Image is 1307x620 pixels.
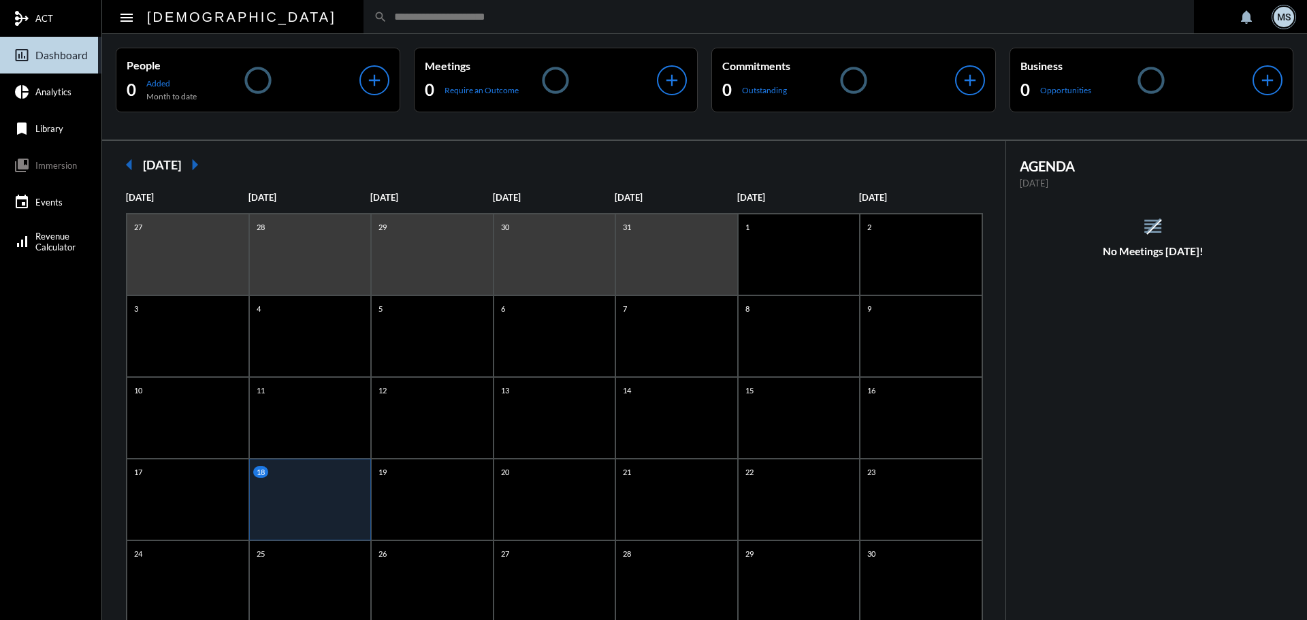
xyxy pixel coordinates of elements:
h2: [DATE] [143,157,181,172]
p: 18 [253,466,268,478]
p: 24 [131,548,146,559]
mat-icon: signal_cellular_alt [14,233,30,250]
p: 22 [742,466,757,478]
p: 28 [253,221,268,233]
mat-icon: reorder [1142,215,1164,238]
p: 30 [864,548,879,559]
p: 3 [131,303,142,314]
p: 30 [498,221,513,233]
p: 7 [619,303,630,314]
mat-icon: notifications [1238,9,1255,25]
p: 13 [498,385,513,396]
button: Toggle sidenav [113,3,140,31]
p: 21 [619,466,634,478]
p: 26 [375,548,390,559]
span: Immersion [35,160,77,171]
p: 2 [864,221,875,233]
p: 12 [375,385,390,396]
mat-icon: pie_chart [14,84,30,100]
span: Dashboard [35,49,88,61]
p: 8 [742,303,753,314]
p: 4 [253,303,264,314]
p: 27 [498,548,513,559]
h5: No Meetings [DATE]! [1006,245,1301,257]
mat-icon: event [14,194,30,210]
span: ACT [35,13,53,24]
p: 15 [742,385,757,396]
mat-icon: arrow_left [116,151,143,178]
p: 23 [864,466,879,478]
p: 31 [619,221,634,233]
mat-icon: Side nav toggle icon [118,10,135,26]
p: 17 [131,466,146,478]
p: 28 [619,548,634,559]
p: 29 [375,221,390,233]
h2: [DEMOGRAPHIC_DATA] [147,6,336,28]
span: Revenue Calculator [35,231,76,252]
mat-icon: bookmark [14,120,30,137]
p: [DATE] [615,192,737,203]
p: 14 [619,385,634,396]
div: MS [1274,7,1294,27]
p: [DATE] [1020,178,1287,189]
p: 16 [864,385,879,396]
p: [DATE] [370,192,493,203]
span: Analytics [35,86,71,97]
p: 10 [131,385,146,396]
p: [DATE] [126,192,248,203]
span: Library [35,123,63,134]
p: 9 [864,303,875,314]
mat-icon: collections_bookmark [14,157,30,174]
p: [DATE] [859,192,982,203]
p: 27 [131,221,146,233]
span: Events [35,197,63,208]
p: 6 [498,303,509,314]
p: [DATE] [248,192,371,203]
p: 29 [742,548,757,559]
p: 11 [253,385,268,396]
mat-icon: search [374,10,387,24]
mat-icon: mediation [14,10,30,27]
p: [DATE] [493,192,615,203]
p: 20 [498,466,513,478]
p: 19 [375,466,390,478]
p: 1 [742,221,753,233]
h2: AGENDA [1020,158,1287,174]
mat-icon: arrow_right [181,151,208,178]
p: 5 [375,303,386,314]
mat-icon: insert_chart_outlined [14,47,30,63]
p: [DATE] [737,192,860,203]
p: 25 [253,548,268,559]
